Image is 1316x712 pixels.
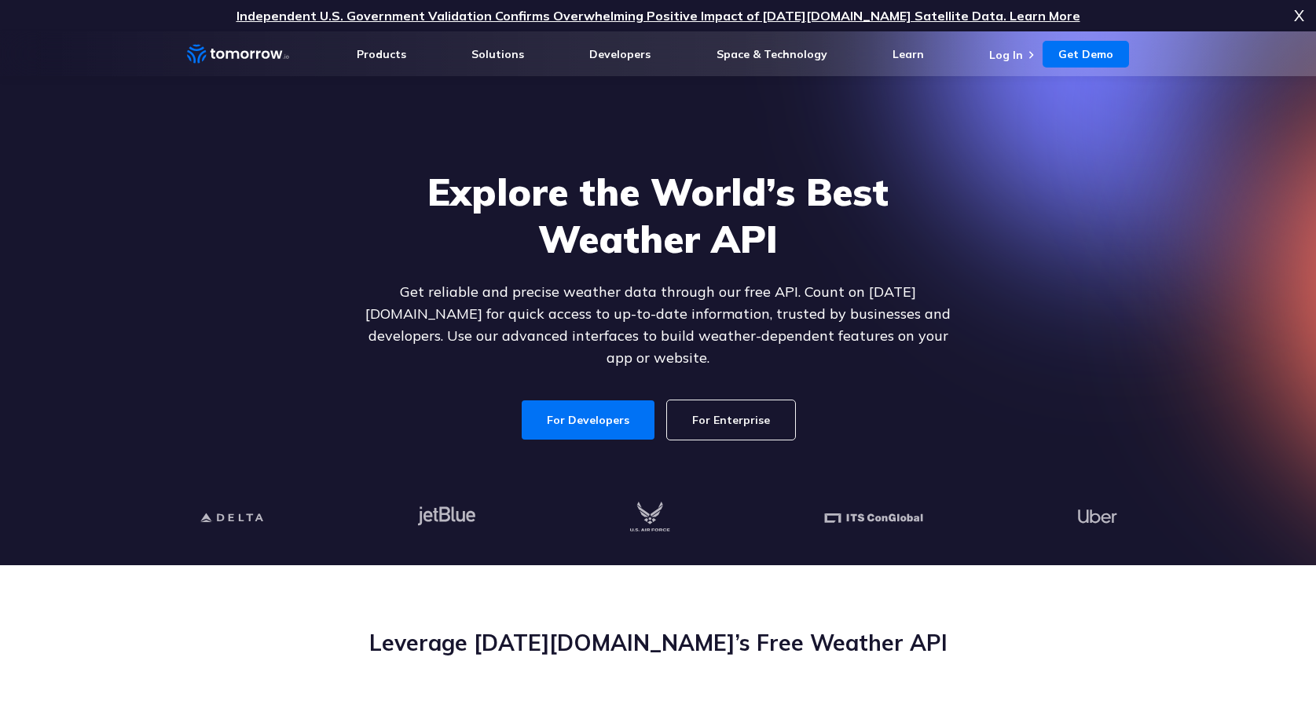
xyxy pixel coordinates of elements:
h1: Explore the World’s Best Weather API [355,168,962,262]
a: Solutions [471,47,524,61]
p: Get reliable and precise weather data through our free API. Count on [DATE][DOMAIN_NAME] for quic... [355,281,962,369]
a: Log In [989,48,1023,62]
a: Learn [893,47,924,61]
a: Get Demo [1043,41,1129,68]
a: Independent U.S. Government Validation Confirms Overwhelming Positive Impact of [DATE][DOMAIN_NAM... [236,8,1080,24]
h2: Leverage [DATE][DOMAIN_NAME]’s Free Weather API [187,628,1130,658]
a: For Enterprise [667,400,795,440]
a: Space & Technology [717,47,827,61]
a: Developers [589,47,651,61]
a: Home link [187,42,289,66]
a: For Developers [522,400,654,440]
a: Products [357,47,406,61]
